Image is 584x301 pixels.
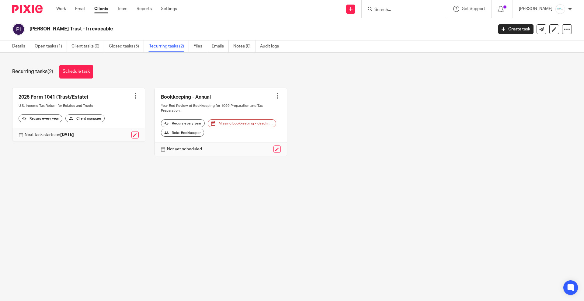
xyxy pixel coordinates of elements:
a: Emails [212,40,229,52]
a: Closed tasks (5) [109,40,144,52]
div: Role: Bookkeeper [161,129,204,137]
img: _Logo.png [555,4,565,14]
a: Email [75,6,85,12]
strong: [DATE] [60,133,74,137]
input: Search [374,7,429,13]
span: (2) [47,69,53,74]
div: Recurs every year [161,119,205,127]
a: Audit logs [260,40,283,52]
span: Get Support [462,7,485,11]
a: Details [12,40,30,52]
a: Settings [161,6,177,12]
a: Recurring tasks (2) [148,40,189,52]
div: Missing bookkeeping - deadline/due date [208,119,276,127]
p: Not yet scheduled [167,146,202,152]
a: Reports [137,6,152,12]
h1: Recurring tasks [12,68,53,75]
img: Pixie [12,5,43,13]
div: Client manager [65,114,105,122]
a: Open tasks (1) [35,40,67,52]
a: Client tasks (0) [71,40,104,52]
p: [PERSON_NAME] [519,6,552,12]
a: Team [117,6,127,12]
a: Files [193,40,207,52]
p: Next task starts on [25,132,74,138]
div: Recurs every year [19,114,62,122]
img: svg%3E [12,23,25,36]
a: Notes (0) [233,40,255,52]
a: Clients [94,6,108,12]
h2: [PERSON_NAME] Trust - Irrevocable [30,26,397,32]
a: Work [56,6,66,12]
a: Create task [498,24,534,34]
a: Schedule task [59,65,93,79]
